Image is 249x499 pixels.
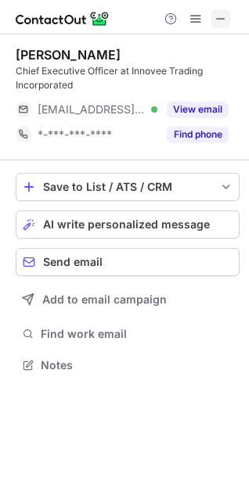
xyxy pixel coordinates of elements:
[16,9,110,28] img: ContactOut v5.3.10
[42,293,167,306] span: Add to email campaign
[167,127,229,142] button: Reveal Button
[16,323,240,345] button: Find work email
[16,173,240,201] button: save-profile-one-click
[43,256,103,268] span: Send email
[38,102,146,117] span: [EMAIL_ADDRESS][DOMAIN_NAME]
[41,327,233,341] span: Find work email
[43,218,210,231] span: AI write personalized message
[16,47,121,63] div: [PERSON_NAME]
[16,210,240,239] button: AI write personalized message
[16,248,240,276] button: Send email
[167,102,229,117] button: Reveal Button
[16,354,240,376] button: Notes
[41,358,233,372] span: Notes
[16,285,240,314] button: Add to email campaign
[16,64,240,92] div: Chief Executive Officer at Innovee Trading Incorporated
[43,181,212,193] div: Save to List / ATS / CRM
